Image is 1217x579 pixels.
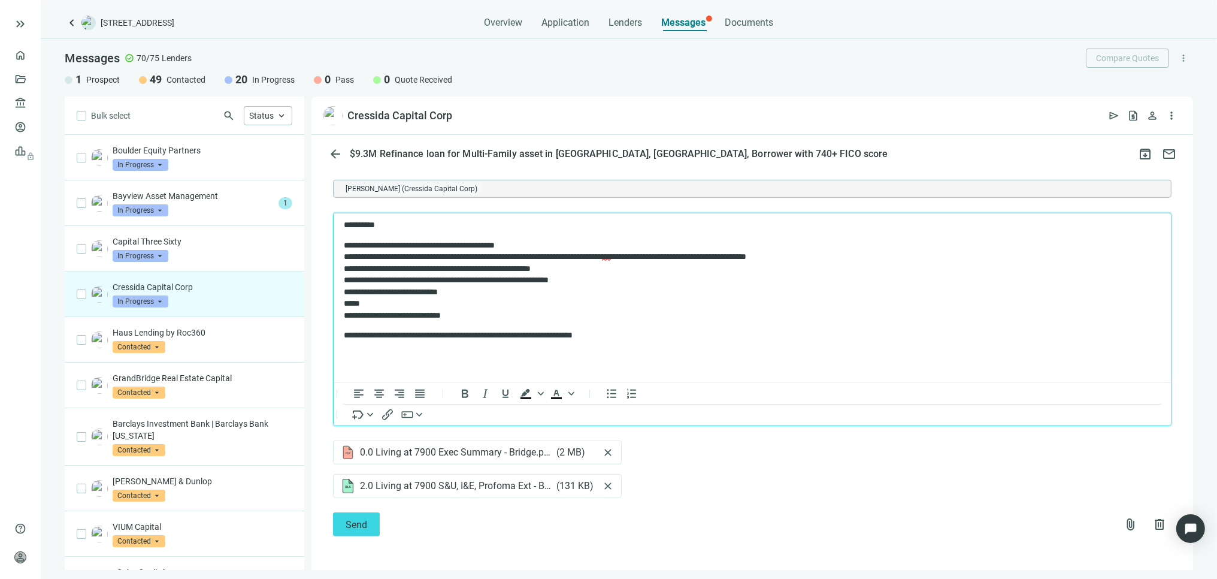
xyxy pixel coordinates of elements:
button: request_quote [1124,106,1143,125]
button: person [1143,106,1162,125]
p: VIUM Capital [113,521,292,533]
span: Contacted [113,341,165,353]
div: Cressida Capital Corp [347,108,452,123]
span: Lenders [162,52,192,64]
span: [STREET_ADDRESS] [101,17,174,29]
p: Barclays Investment Bank | Barclays Bank [US_STATE] [113,418,292,442]
span: ( 2 MB ) [556,447,585,459]
img: 32cdc52a-3c6c-4829-b3d7-5d0056609313 [91,149,108,166]
span: 0 [325,73,331,87]
button: Align right [389,387,410,401]
button: more_vert [1174,49,1193,68]
span: Quote Received [395,74,452,86]
span: 49 [150,73,162,87]
span: Documents [725,17,774,29]
img: 976958f2-54fb-402b-8842-b76a7345fd8d [91,480,108,497]
span: send [1108,110,1120,122]
div: Background color Black [516,387,546,401]
button: Numbered list [622,387,642,401]
button: close [602,447,614,459]
button: Italic [475,387,495,401]
span: Bulk select [91,109,131,122]
span: Contacted [113,535,165,547]
span: mail [1162,147,1176,161]
span: Pass [335,74,354,86]
img: 649d834d-9b4a-448d-8961-a309153502b5 [91,240,108,257]
span: Contacted [113,444,165,456]
img: 6ee3760a-6f1b-4357-aff7-af6f64b83111 [91,526,108,542]
span: In Progress [113,250,168,262]
span: Contacted [113,387,165,399]
body: Rich Text Area. Press ALT-0 for help. [10,6,828,212]
button: delete [1148,512,1171,536]
span: Status [249,111,274,120]
span: In Progress [113,204,168,216]
span: In Progress [113,295,168,307]
span: Application [542,17,590,29]
span: check_circle [125,53,134,63]
span: Messages [65,51,120,65]
p: Capital Three Sixty [113,236,292,248]
button: arrow_back [323,142,347,166]
button: send [1104,106,1124,125]
p: Boulder Equity Partners [113,144,292,156]
span: archive [1138,147,1152,161]
button: Align center [369,387,389,401]
a: keyboard_arrow_left [65,16,79,30]
span: 70/75 [137,52,159,64]
button: Insert merge tag [349,408,377,422]
p: Haus Lending by Roc360 [113,327,292,339]
span: 1 [278,197,292,209]
span: 20 [235,73,247,87]
img: 4db5d540-bb29-4fa6-87c3-a6bf3c0efca8 [91,286,108,303]
p: Bayview Asset Management [113,190,274,202]
div: Open Intercom Messenger [1176,514,1205,543]
span: person [1146,110,1158,122]
span: ( 131 KB ) [556,480,594,492]
p: Cressida Capital Corp [113,281,292,293]
button: Align left [349,387,369,401]
span: person [14,551,26,563]
span: In Progress [113,159,168,171]
span: more_vert [1165,110,1177,122]
p: GrandBridge Real Estate Capital [113,372,292,384]
span: help [14,523,26,535]
img: c1c94748-0463-41cd-98e2-4d767889c539 [91,429,108,445]
span: more_vert [1178,53,1189,64]
span: 1 [75,73,81,87]
img: 64d79f69-17b3-4dbf-9ef3-8d7a442c7193 [91,377,108,394]
div: $9.3M Refinance loan for Multi-Family asset in [GEOGRAPHIC_DATA], [GEOGRAPHIC_DATA], Borrower wit... [347,148,890,160]
iframe: Rich Text Area [334,213,1171,382]
span: 0.0 Living at 7900 Exec Summary - Bridge.pdf [360,447,552,459]
button: Compare Quotes [1086,49,1169,68]
span: request_quote [1127,110,1139,122]
button: archive [1133,142,1157,166]
span: Send [346,519,367,530]
img: 4db5d540-bb29-4fa6-87c3-a6bf3c0efca8 [323,106,343,125]
span: Dean Stehlik (Cressida Capital Corp) [341,183,482,195]
button: more_vert [1162,106,1181,125]
button: Insert/edit link [377,408,398,422]
button: close [602,480,614,492]
span: Lenders [609,17,643,29]
p: [PERSON_NAME] & Dunlop [113,475,292,487]
button: mail [1157,142,1181,166]
button: Send [333,512,380,536]
span: [PERSON_NAME] (Cressida Capital Corp) [346,183,477,195]
span: delete [1152,517,1167,532]
div: Text color Black [546,387,576,401]
span: keyboard_arrow_up [276,110,287,121]
span: Prospect [86,74,120,86]
img: d576f9d0-5b58-4d0c-9821-1c50d68564cd [91,195,108,212]
button: keyboard_double_arrow_right [13,17,28,31]
span: Contacted [166,74,205,86]
button: Bullet list [601,387,622,401]
span: Contacted [113,490,165,502]
span: 2.0 Living at 7900 S&U, I&E, Profoma Ext - Bridge.xlsx [360,480,552,492]
span: Messages [662,17,706,28]
button: Justify [410,387,430,401]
